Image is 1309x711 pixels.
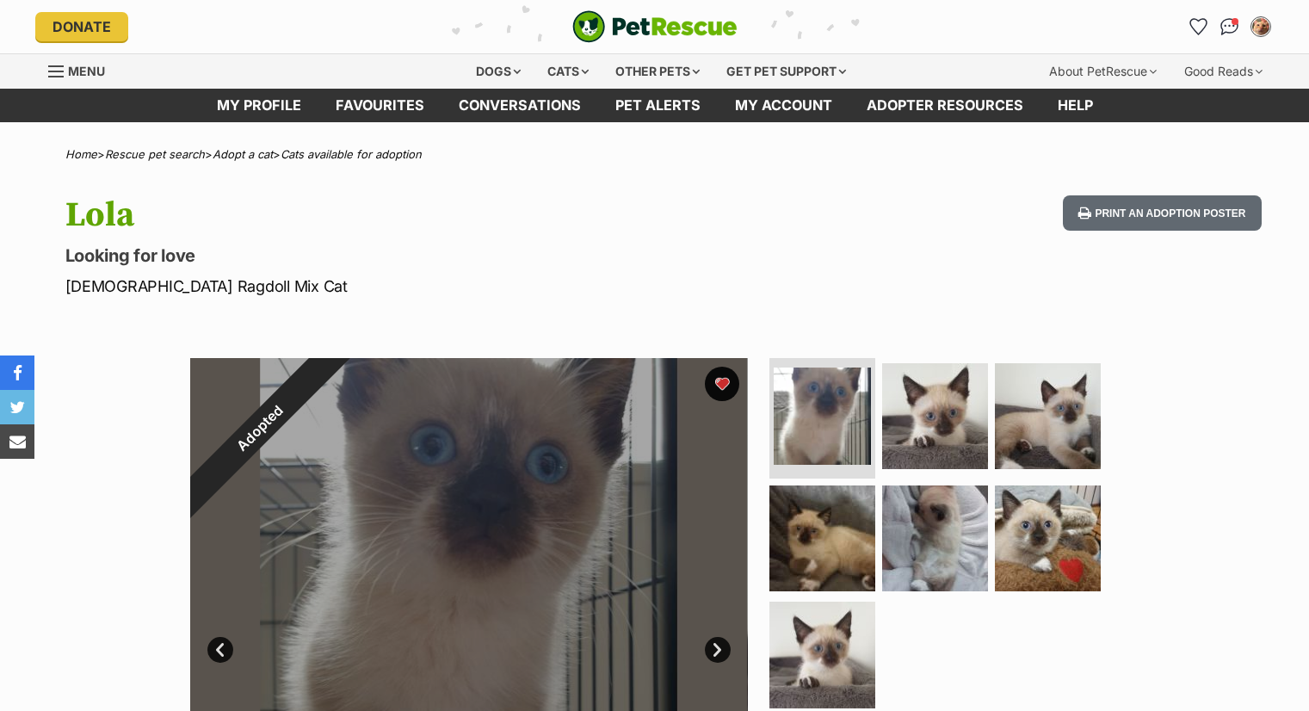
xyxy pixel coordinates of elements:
[572,10,738,43] img: logo-cat-932fe2b9b8326f06289b0f2fb663e598f794de774fb13d1741a6617ecf9a85b4.svg
[151,318,368,536] div: Adopted
[705,637,731,663] a: Next
[1247,13,1275,40] button: My account
[35,12,128,41] a: Donate
[200,89,318,122] a: My profile
[105,147,205,161] a: Rescue pet search
[464,54,533,89] div: Dogs
[995,485,1101,591] img: Photo of Lola
[769,602,875,708] img: Photo of Lola
[705,367,739,401] button: favourite
[65,275,793,298] p: [DEMOGRAPHIC_DATA] Ragdoll Mix Cat
[1037,54,1169,89] div: About PetRescue
[1216,13,1244,40] a: Conversations
[22,148,1287,161] div: > > >
[318,89,441,122] a: Favourites
[1040,89,1110,122] a: Help
[65,244,793,268] p: Looking for love
[207,637,233,663] a: Prev
[48,54,117,85] a: Menu
[995,363,1101,469] img: Photo of Lola
[281,147,422,161] a: Cats available for adoption
[65,195,793,235] h1: Lola
[68,64,105,78] span: Menu
[769,485,875,591] img: Photo of Lola
[849,89,1040,122] a: Adopter resources
[1252,18,1269,35] img: Margaret Pennington profile pic
[1185,13,1275,40] ul: Account quick links
[1220,18,1238,35] img: chat-41dd97257d64d25036548639549fe6c8038ab92f7586957e7f3b1b290dea8141.svg
[774,368,871,465] img: Photo of Lola
[714,54,858,89] div: Get pet support
[65,147,97,161] a: Home
[882,363,988,469] img: Photo of Lola
[882,485,988,591] img: Photo of Lola
[213,147,273,161] a: Adopt a cat
[441,89,598,122] a: conversations
[718,89,849,122] a: My account
[603,54,712,89] div: Other pets
[598,89,718,122] a: Pet alerts
[1063,195,1261,231] button: Print an adoption poster
[1172,54,1275,89] div: Good Reads
[535,54,601,89] div: Cats
[572,10,738,43] a: PetRescue
[1185,13,1213,40] a: Favourites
